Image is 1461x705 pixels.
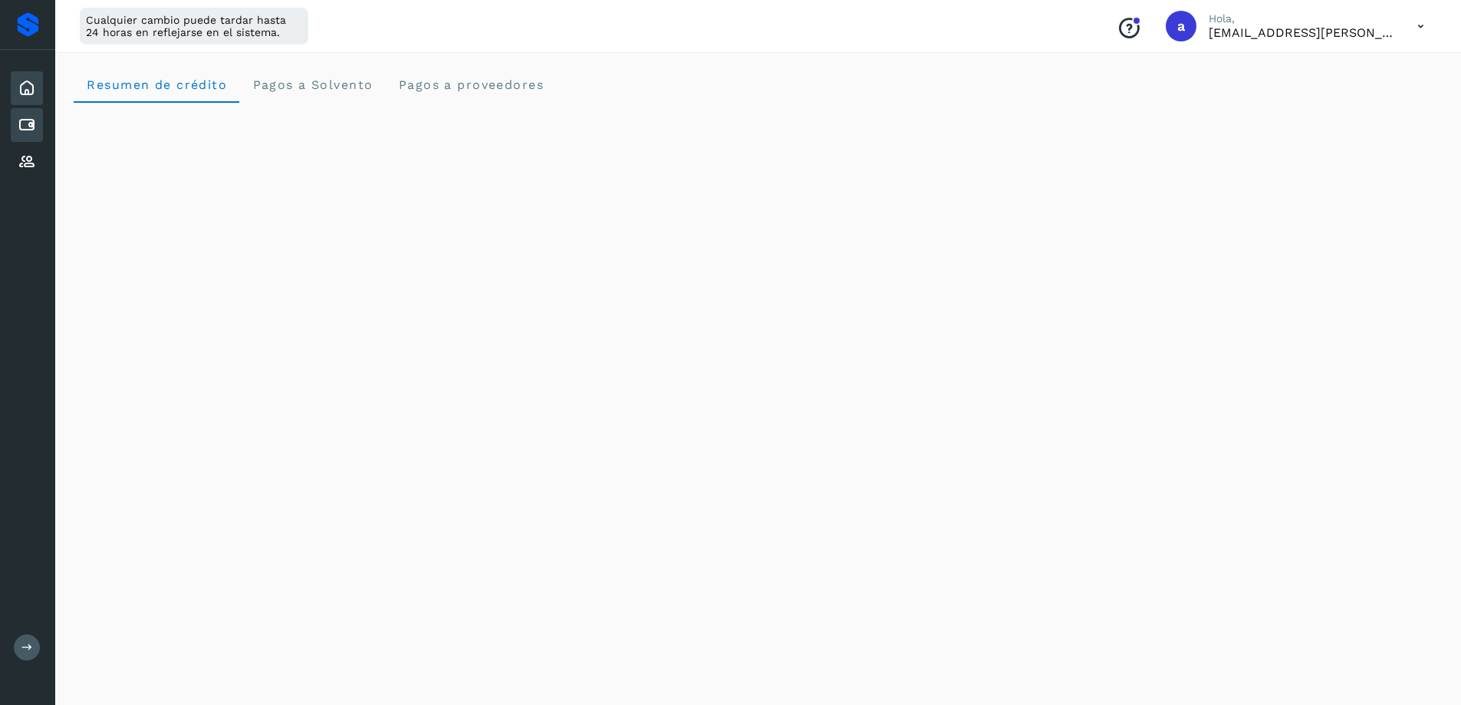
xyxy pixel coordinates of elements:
div: Proveedores [11,145,43,179]
div: Inicio [11,71,43,105]
span: Pagos a Solvento [252,77,373,92]
div: Cualquier cambio puede tardar hasta 24 horas en reflejarse en el sistema. [80,8,308,44]
span: Resumen de crédito [86,77,227,92]
p: Hola, [1209,12,1393,25]
p: aide.jimenez@seacargo.com [1209,25,1393,40]
span: Pagos a proveedores [397,77,544,92]
div: Cuentas por pagar [11,108,43,142]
